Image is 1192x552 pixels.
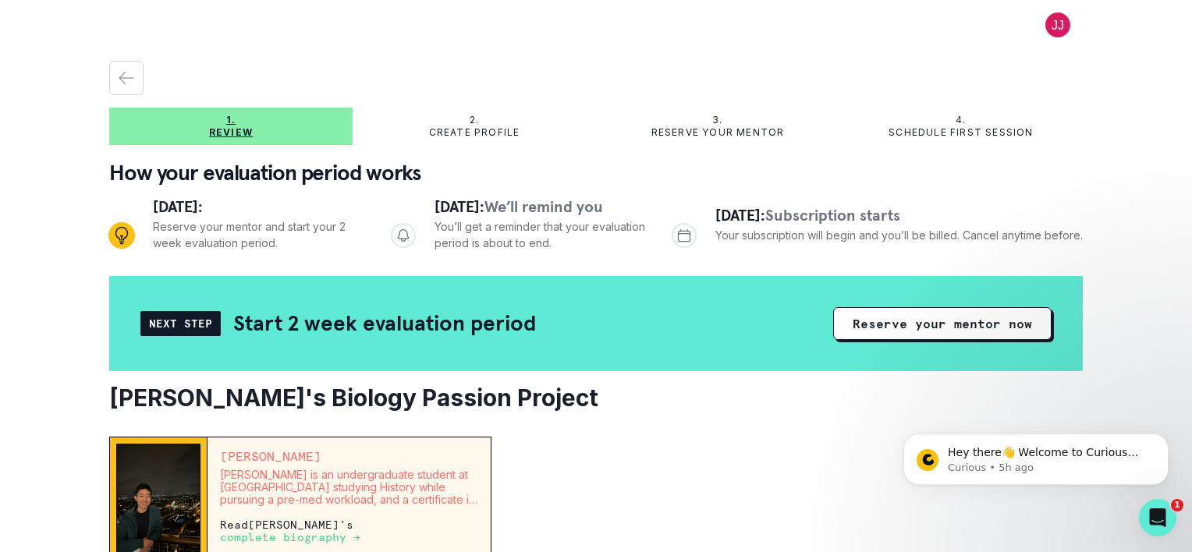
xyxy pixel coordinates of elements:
button: profile picture [1033,12,1083,37]
p: 2. [470,114,479,126]
iframe: Intercom live chat [1139,499,1176,536]
div: Next Step [140,311,221,336]
p: You’ll get a reminder that your evaluation period is about to end. [435,218,647,251]
p: 4. [956,114,966,126]
span: 1 [1171,499,1183,511]
span: [DATE]: [153,196,203,217]
p: How your evaluation period works [109,157,1083,189]
p: Reserve your mentor and start your 2 week evaluation period. [153,218,366,251]
span: Subscription starts [765,205,900,225]
h2: [PERSON_NAME]'s Biology Passion Project [109,384,1083,412]
p: Review [209,126,253,139]
span: [DATE]: [715,205,765,225]
p: Create profile [429,126,520,139]
p: 1. [226,114,236,126]
p: Reserve your mentor [651,126,785,139]
p: Schedule first session [889,126,1033,139]
p: Read [PERSON_NAME] 's [220,518,478,543]
p: [PERSON_NAME] is an undergraduate student at [GEOGRAPHIC_DATA] studying History while pursuing a ... [220,469,478,506]
p: [PERSON_NAME] [220,450,478,462]
a: complete biography → [220,530,360,543]
p: 3. [712,114,722,126]
span: We’ll remind you [484,196,603,217]
p: Your subscription will begin and you’ll be billed. Cancel anytime before. [715,227,1083,243]
div: Progress [109,195,1083,276]
iframe: Intercom notifications message [880,401,1192,510]
span: [DATE]: [435,196,484,217]
button: Reserve your mentor now [833,307,1052,340]
h2: Start 2 week evaluation period [233,310,536,337]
